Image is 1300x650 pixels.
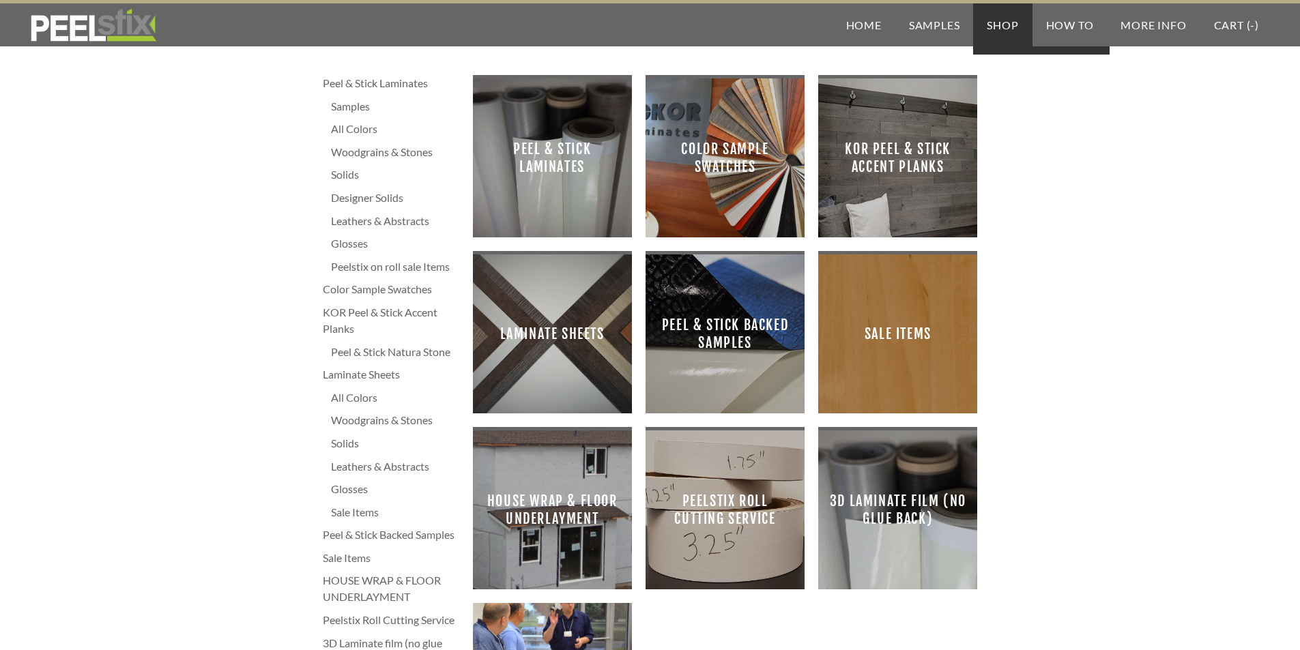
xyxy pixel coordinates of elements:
a: Peel & Stick Laminates [473,78,632,237]
a: Sale Items [331,504,459,520]
a: Woodgrains & Stones [331,412,459,428]
a: Peel & Stick Natura Stone [331,344,459,360]
a: Leathers & Abstracts [331,458,459,475]
a: Color Sample Swatches [323,281,459,297]
a: Cart (-) [1200,3,1273,46]
span: Peel & Stick Laminates [484,89,621,226]
a: How To [1032,3,1108,46]
span: Laminate Sheets [484,265,621,402]
a: All Colors [331,121,459,137]
span: Peelstix Roll Cutting Service [656,441,794,578]
a: Peelstix Roll Cutting Service [646,430,805,589]
a: Woodgrains & Stones [331,144,459,160]
a: Designer Solids [331,190,459,206]
a: KOR Peel & Stick Accent Planks [323,304,459,337]
a: Peel & Stick Backed Samples [323,527,459,543]
a: Peel & Stick Backed Samples [646,254,805,413]
a: Shop [973,3,1032,46]
a: HOUSE WRAP & FLOOR UNDERLAYMENT [323,572,459,605]
a: Glosses [331,235,459,252]
a: Laminate Sheets [473,254,632,413]
span: 3D Laminate film (no glue back) [829,441,966,578]
span: KOR Peel & Stick Accent Planks [829,89,966,226]
a: Samples [331,98,459,115]
a: 3D Laminate film (no glue back) [818,430,977,589]
a: KOR Peel & Stick Accent Planks [818,78,977,237]
a: More Info [1107,3,1200,46]
a: Color Sample Swatches [646,78,805,237]
span: Color Sample Swatches [656,89,794,226]
img: REFACE SUPPLIES [27,8,159,42]
span: - [1250,18,1255,31]
a: Glosses [331,481,459,497]
a: Solids [331,435,459,452]
span: HOUSE WRAP & FLOOR UNDERLAYMENT [484,441,621,578]
span: Peel & Stick Backed Samples [656,265,794,402]
a: HOUSE WRAP & FLOOR UNDERLAYMENT [473,430,632,589]
a: Sale Items [818,254,977,413]
a: Peelstix Roll Cutting Service [323,612,459,628]
a: Peel & Stick Laminates [323,75,459,91]
a: Leathers & Abstracts [331,213,459,229]
span: Sale Items [829,265,966,402]
a: Peelstix on roll sale Items [331,258,459,275]
a: Home [833,3,895,46]
a: All Colors [331,389,459,406]
a: Samples [895,3,974,46]
a: Sale Items [323,550,459,566]
a: Solids [331,166,459,183]
a: Laminate Sheets [323,366,459,383]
